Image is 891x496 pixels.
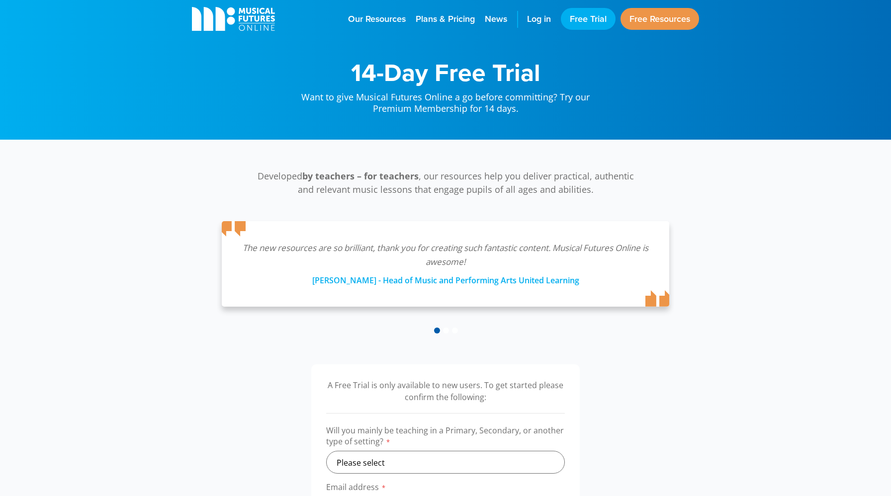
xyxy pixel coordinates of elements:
span: News [485,12,507,26]
label: Will you mainly be teaching in a Primary, Secondary, or another type of setting? [326,425,565,451]
span: Log in [527,12,551,26]
h1: 14-Day Free Trial [291,60,600,84]
a: Free Resources [621,8,699,30]
div: [PERSON_NAME] - Head of Music and Performing Arts United Learning [242,269,649,287]
span: Plans & Pricing [416,12,475,26]
p: The new resources are so brilliant, thank you for creating such fantastic content. Musical Future... [242,241,649,269]
a: Free Trial [561,8,616,30]
span: Our Resources [348,12,406,26]
strong: by teachers – for teachers [302,170,419,182]
p: Developed , our resources help you deliver practical, authentic and relevant music lessons that e... [252,169,639,196]
label: Email address [326,482,565,496]
p: Want to give Musical Futures Online a go before committing? Try our Premium Membership for 14 days. [291,84,600,115]
p: A Free Trial is only available to new users. To get started please confirm the following: [326,379,565,403]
